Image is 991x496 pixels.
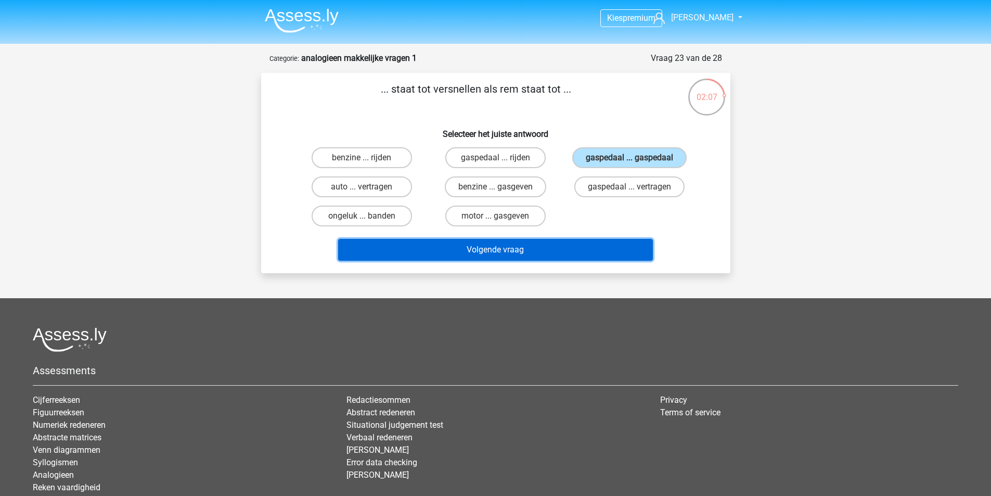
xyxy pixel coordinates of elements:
label: benzine ... gasgeven [445,176,546,197]
a: Redactiesommen [346,395,410,405]
h6: Selecteer het juiste antwoord [278,121,714,139]
a: Kiespremium [601,11,662,25]
a: Figuurreeksen [33,408,84,417]
a: Numeriek redeneren [33,420,106,430]
a: Privacy [660,395,687,405]
div: 02:07 [687,78,726,104]
a: Abstracte matrices [33,433,101,442]
label: gaspedaal ... rijden [445,147,546,168]
span: Kies [607,13,623,23]
span: premium [623,13,655,23]
label: gaspedaal ... gaspedaal [572,147,687,168]
a: Analogieen [33,470,74,480]
h5: Assessments [33,364,958,377]
strong: analogieen makkelijke vragen 1 [301,53,417,63]
label: benzine ... rijden [312,147,412,168]
span: [PERSON_NAME] [671,12,733,22]
a: Reken vaardigheid [33,482,100,492]
a: Cijferreeksen [33,395,80,405]
a: Venn diagrammen [33,445,100,455]
img: Assessly [265,8,339,33]
button: Volgende vraag [338,239,653,261]
small: Categorie: [269,55,299,62]
a: Syllogismen [33,457,78,467]
a: [PERSON_NAME] [346,470,409,480]
a: [PERSON_NAME] [346,445,409,455]
label: ongeluk ... banden [312,206,412,226]
a: Error data checking [346,457,417,467]
img: Assessly logo [33,327,107,352]
label: gaspedaal ... vertragen [574,176,685,197]
p: ... staat tot versnellen als rem staat tot ... [278,81,675,112]
a: [PERSON_NAME] [649,11,735,24]
label: auto ... vertragen [312,176,412,197]
a: Verbaal redeneren [346,433,413,442]
a: Terms of service [660,408,720,417]
a: Abstract redeneren [346,408,415,417]
div: Vraag 23 van de 28 [651,52,722,65]
label: motor ... gasgeven [445,206,546,226]
a: Situational judgement test [346,420,443,430]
